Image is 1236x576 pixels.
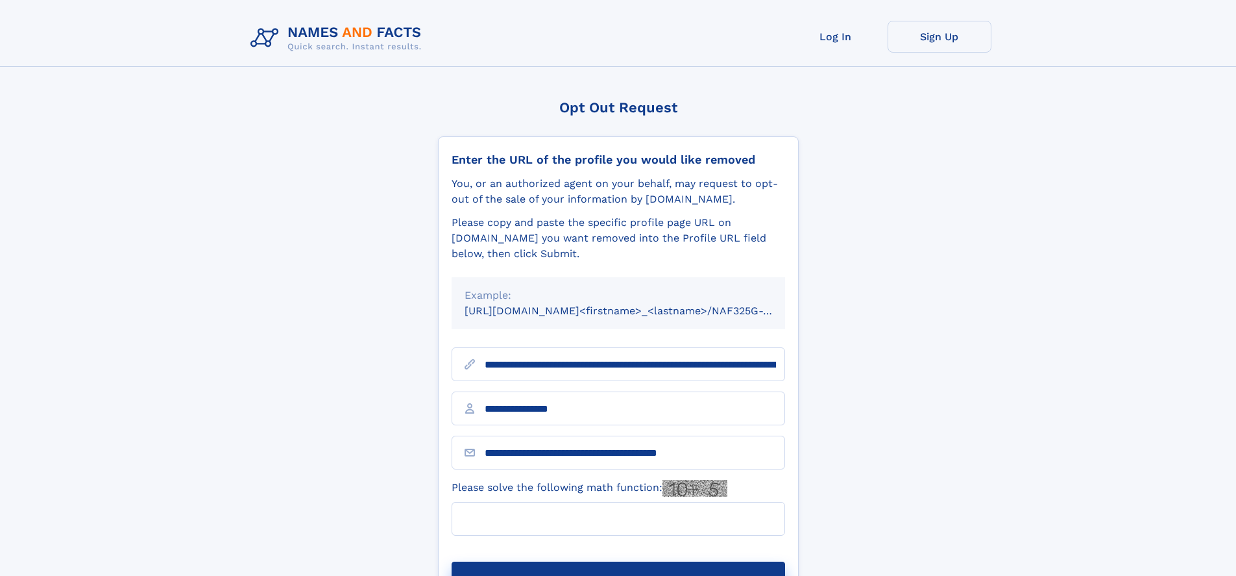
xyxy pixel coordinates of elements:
[888,21,991,53] a: Sign Up
[452,176,785,207] div: You, or an authorized agent on your behalf, may request to opt-out of the sale of your informatio...
[465,305,810,317] small: [URL][DOMAIN_NAME]<firstname>_<lastname>/NAF325G-xxxxxxxx
[452,480,727,497] label: Please solve the following math function:
[465,288,772,303] div: Example:
[452,215,785,262] div: Please copy and paste the specific profile page URL on [DOMAIN_NAME] you want removed into the Pr...
[438,99,799,116] div: Opt Out Request
[452,153,785,167] div: Enter the URL of the profile you would like removed
[784,21,888,53] a: Log In
[245,21,432,56] img: Logo Names and Facts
